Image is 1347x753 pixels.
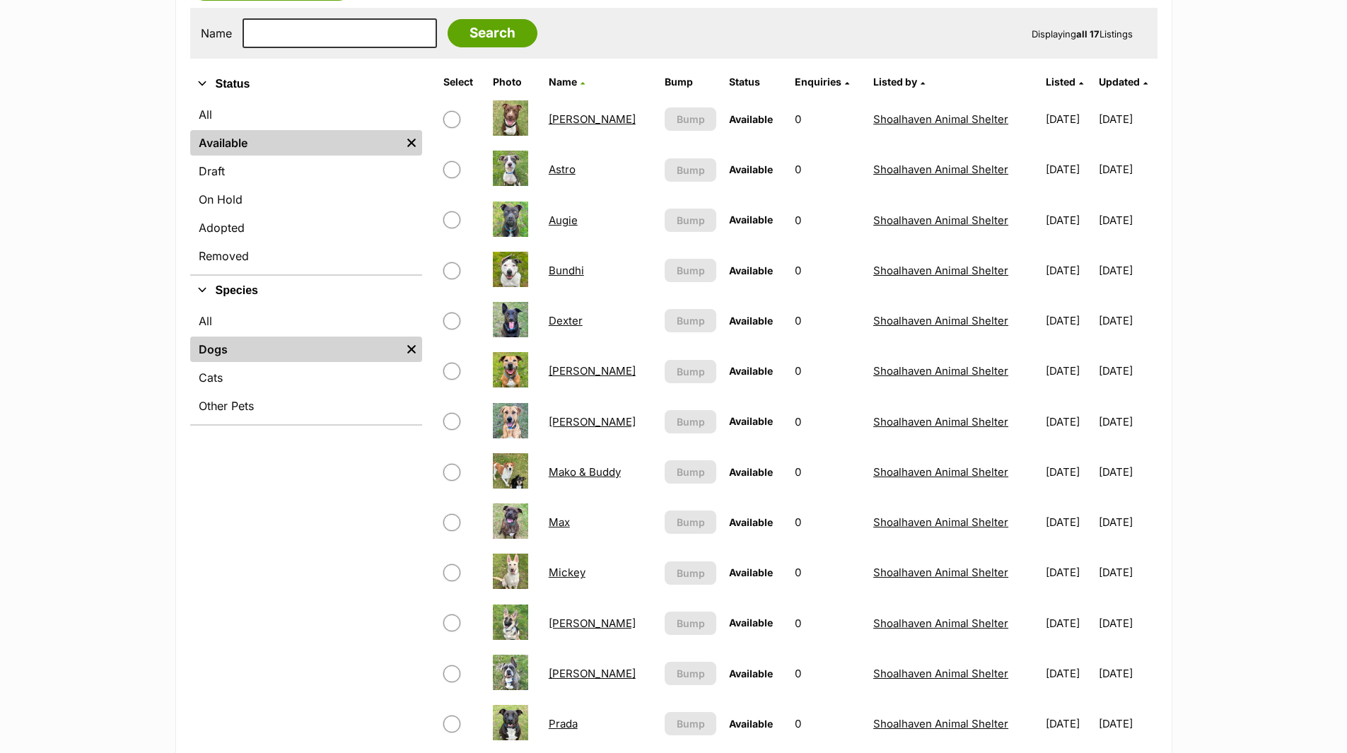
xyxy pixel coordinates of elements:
[1099,76,1148,88] a: Updated
[789,246,866,295] td: 0
[1099,346,1156,395] td: [DATE]
[190,337,401,362] a: Dogs
[1099,145,1156,194] td: [DATE]
[873,364,1008,378] a: Shoalhaven Animal Shelter
[729,214,773,226] span: Available
[1099,397,1156,446] td: [DATE]
[201,27,232,40] label: Name
[789,296,866,345] td: 0
[665,107,716,131] button: Bump
[1040,296,1097,345] td: [DATE]
[677,263,705,278] span: Bump
[873,617,1008,630] a: Shoalhaven Animal Shelter
[789,448,866,496] td: 0
[1040,95,1097,144] td: [DATE]
[1099,246,1156,295] td: [DATE]
[873,76,917,88] span: Listed by
[789,599,866,648] td: 0
[487,71,542,93] th: Photo
[1040,246,1097,295] td: [DATE]
[1099,699,1156,748] td: [DATE]
[729,163,773,175] span: Available
[873,415,1008,428] a: Shoalhaven Animal Shelter
[873,465,1008,479] a: Shoalhaven Animal Shelter
[438,71,486,93] th: Select
[190,75,422,93] button: Status
[665,259,716,282] button: Bump
[1099,76,1140,88] span: Updated
[677,364,705,379] span: Bump
[549,76,577,88] span: Name
[677,213,705,228] span: Bump
[789,649,866,698] td: 0
[549,314,583,327] a: Dexter
[729,113,773,125] span: Available
[665,662,716,685] button: Bump
[1032,28,1133,40] span: Displaying Listings
[1099,296,1156,345] td: [DATE]
[873,112,1008,126] a: Shoalhaven Animal Shelter
[190,102,422,127] a: All
[190,243,422,269] a: Removed
[729,415,773,427] span: Available
[873,76,925,88] a: Listed by
[789,346,866,395] td: 0
[1040,498,1097,547] td: [DATE]
[789,196,866,245] td: 0
[1099,448,1156,496] td: [DATE]
[665,209,716,232] button: Bump
[190,158,422,184] a: Draft
[1099,548,1156,597] td: [DATE]
[549,465,621,479] a: Mako & Buddy
[1040,548,1097,597] td: [DATE]
[873,214,1008,227] a: Shoalhaven Animal Shelter
[677,515,705,530] span: Bump
[677,465,705,479] span: Bump
[549,264,584,277] a: Bundhi
[789,699,866,748] td: 0
[1040,699,1097,748] td: [DATE]
[401,337,422,362] a: Remove filter
[729,315,773,327] span: Available
[1099,95,1156,144] td: [DATE]
[549,76,585,88] a: Name
[190,365,422,390] a: Cats
[1099,599,1156,648] td: [DATE]
[677,566,705,580] span: Bump
[1040,346,1097,395] td: [DATE]
[789,498,866,547] td: 0
[549,163,576,176] a: Astro
[665,158,716,182] button: Bump
[549,214,578,227] a: Augie
[659,71,722,93] th: Bump
[729,264,773,276] span: Available
[729,466,773,478] span: Available
[873,667,1008,680] a: Shoalhaven Animal Shelter
[677,112,705,127] span: Bump
[549,112,636,126] a: [PERSON_NAME]
[729,516,773,528] span: Available
[729,718,773,730] span: Available
[873,163,1008,176] a: Shoalhaven Animal Shelter
[1046,76,1075,88] span: Listed
[190,187,422,212] a: On Hold
[677,414,705,429] span: Bump
[190,130,401,156] a: Available
[1099,196,1156,245] td: [DATE]
[665,712,716,735] button: Bump
[665,561,716,585] button: Bump
[665,410,716,433] button: Bump
[873,264,1008,277] a: Shoalhaven Animal Shelter
[549,515,570,529] a: Max
[448,19,537,47] input: Search
[729,566,773,578] span: Available
[549,566,585,579] a: Mickey
[1076,28,1100,40] strong: all 17
[677,163,705,177] span: Bump
[190,393,422,419] a: Other Pets
[729,365,773,377] span: Available
[549,617,636,630] a: [PERSON_NAME]
[1046,76,1083,88] a: Listed
[677,616,705,631] span: Bump
[1099,649,1156,698] td: [DATE]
